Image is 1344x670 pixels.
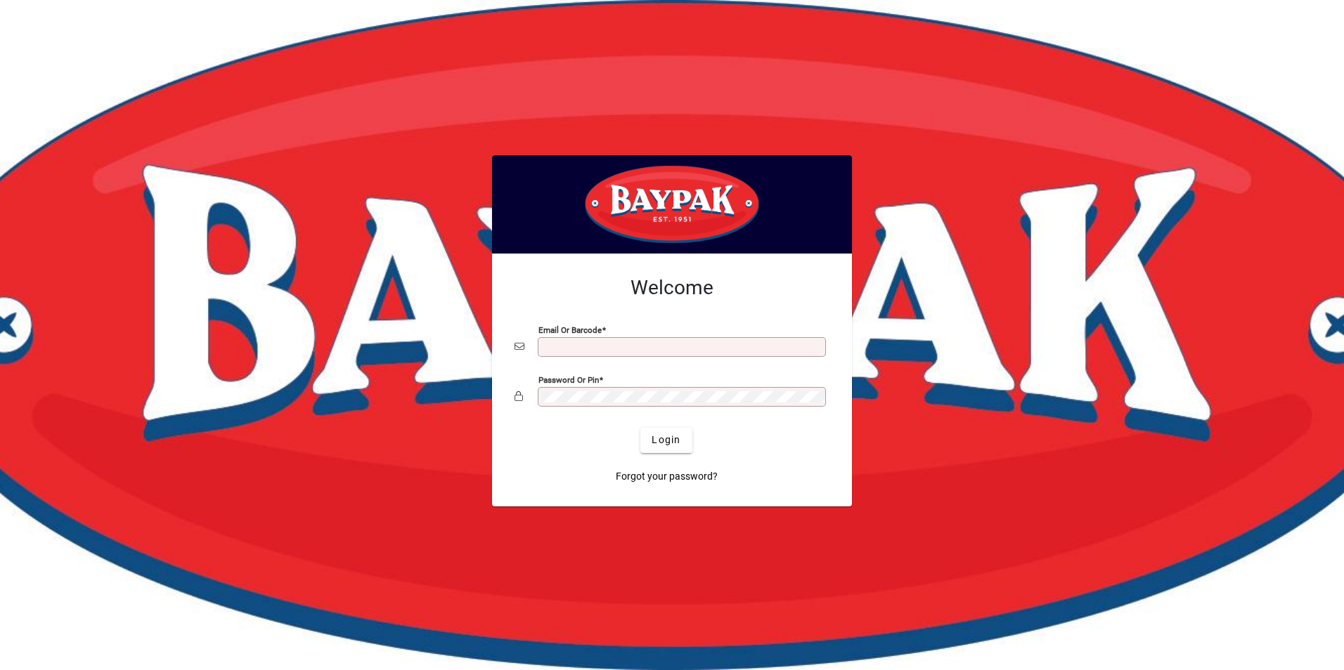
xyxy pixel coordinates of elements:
h2: Welcome [515,276,829,300]
a: Forgot your password? [610,464,723,490]
button: Login [640,428,692,453]
mat-label: Password or Pin [538,374,599,384]
mat-label: Email or Barcode [538,324,602,334]
span: Forgot your password? [616,469,718,484]
span: Login [652,433,680,447]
